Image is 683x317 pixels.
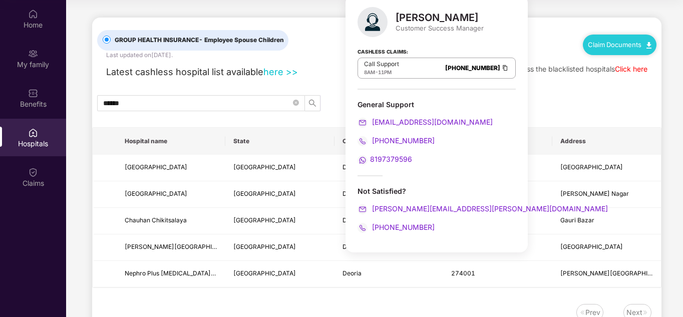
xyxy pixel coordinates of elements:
div: [PERSON_NAME] [396,12,484,24]
th: Address [552,128,661,155]
img: svg+xml;base64,PHN2ZyB4bWxucz0iaHR0cDovL3d3dy53My5vcmcvMjAwMC9zdmciIHdpZHRoPSIyMCIgaGVpZ2h0PSIyMC... [358,118,368,128]
strong: Cashless Claims: [358,46,408,57]
td: Devyani Hospital [117,234,225,261]
div: Not Satisfied? [358,186,516,233]
span: Gauri Bazar [560,216,594,224]
span: close-circle [293,100,299,106]
a: [PHONE_NUMBER] [358,223,435,231]
td: Savitri Hospital Salempur Road [552,261,661,287]
span: Latest cashless hospital list available [106,66,263,77]
span: [GEOGRAPHIC_DATA] [233,163,296,171]
span: search [305,99,320,107]
span: 274001 [451,269,475,277]
img: svg+xml;base64,PHN2ZyB4bWxucz0iaHR0cDovL3d3dy53My5vcmcvMjAwMC9zdmciIHdpZHRoPSIxNiIgaGVpZ2h0PSIxNi... [579,309,585,315]
a: [PHONE_NUMBER] [445,64,500,72]
a: [EMAIL_ADDRESS][DOMAIN_NAME] [358,118,493,126]
td: New Colony Saket Nagar Road [552,155,661,181]
span: GROUP HEALTH INSURANCE [111,36,288,45]
td: Maa Durga Hospital [117,181,225,208]
span: To access the blacklisted hospitals [501,65,615,73]
a: Claim Documents [588,41,651,49]
span: Deoria [343,269,362,277]
img: svg+xml;base64,PHN2ZyB4bWxucz0iaHR0cDovL3d3dy53My5vcmcvMjAwMC9zdmciIHdpZHRoPSIyMCIgaGVpZ2h0PSIyMC... [358,204,368,214]
td: Uttar Pradesh [225,234,334,261]
td: Gauri Bazar [552,208,661,234]
span: [GEOGRAPHIC_DATA] [560,163,623,171]
td: Deoria [334,261,443,287]
a: [PHONE_NUMBER] [358,136,435,145]
td: Nephro Plus Dialysis Center-Salempur Road, Deoria [117,261,225,287]
td: Chauhan Chikitsalaya [117,208,225,234]
span: Chauhan Chikitsalaya [125,216,187,224]
span: [GEOGRAPHIC_DATA] [560,243,623,250]
img: Clipboard Icon [501,64,509,72]
td: Deoria [334,234,443,261]
td: Uttar Pradesh [225,155,334,181]
td: Uttar Pradesh [225,261,334,287]
img: svg+xml;base64,PHN2ZyB4bWxucz0iaHR0cDovL3d3dy53My5vcmcvMjAwMC9zdmciIHdpZHRoPSIyMCIgaGVpZ2h0PSIyMC... [358,136,368,146]
button: search [304,95,320,111]
span: [GEOGRAPHIC_DATA] [125,163,187,171]
span: close-circle [293,98,299,108]
span: [EMAIL_ADDRESS][DOMAIN_NAME] [370,118,493,126]
img: svg+xml;base64,PHN2ZyB4bWxucz0iaHR0cDovL3d3dy53My5vcmcvMjAwMC9zdmciIHdpZHRoPSIyMCIgaGVpZ2h0PSIyMC... [358,155,368,165]
th: State [225,128,334,155]
span: 11PM [378,69,392,75]
span: [PHONE_NUMBER] [370,223,435,231]
p: Call Support [364,60,399,68]
span: [GEOGRAPHIC_DATA] [125,190,187,197]
span: [PHONE_NUMBER] [370,136,435,145]
img: svg+xml;base64,PHN2ZyB4bWxucz0iaHR0cDovL3d3dy53My5vcmcvMjAwMC9zdmciIHhtbG5zOnhsaW5rPSJodHRwOi8vd3... [358,7,388,37]
img: svg+xml;base64,PHN2ZyBpZD0iQ2xhaW0iIHhtbG5zPSJodHRwOi8vd3d3LnczLm9yZy8yMDAwL3N2ZyIgd2lkdGg9IjIwIi... [28,167,38,177]
div: Customer Success Manager [396,24,484,33]
div: Last updated on [DATE] . [106,51,173,60]
a: [PERSON_NAME][EMAIL_ADDRESS][PERSON_NAME][DOMAIN_NAME] [358,204,608,213]
div: Not Satisfied? [358,186,516,196]
img: svg+xml;base64,PHN2ZyB4bWxucz0iaHR0cDovL3d3dy53My5vcmcvMjAwMC9zdmciIHdpZHRoPSIxMC40IiBoZWlnaHQ9Ij... [646,42,651,49]
img: svg+xml;base64,PHN2ZyB3aWR0aD0iMjAiIGhlaWdodD0iMjAiIHZpZXdCb3g9IjAgMCAyMCAyMCIgZmlsbD0ibm9uZSIgeG... [28,49,38,59]
span: [GEOGRAPHIC_DATA] [233,190,296,197]
span: [GEOGRAPHIC_DATA] [233,243,296,250]
img: svg+xml;base64,PHN2ZyB4bWxucz0iaHR0cDovL3d3dy53My5vcmcvMjAwMC9zdmciIHdpZHRoPSIxNiIgaGVpZ2h0PSIxNi... [642,309,648,315]
span: 8AM [364,69,375,75]
img: svg+xml;base64,PHN2ZyBpZD0iSG9tZSIgeG1sbnM9Imh0dHA6Ly93d3cudzMub3JnLzIwMDAvc3ZnIiB3aWR0aD0iMjAiIG... [28,9,38,19]
td: Deoria [334,155,443,181]
span: [GEOGRAPHIC_DATA] [233,216,296,224]
td: Cc Road [552,234,661,261]
th: City [334,128,443,155]
td: Deoria [334,208,443,234]
td: Abeda Hospital And Research Centre [117,155,225,181]
span: [PERSON_NAME][EMAIL_ADDRESS][PERSON_NAME][DOMAIN_NAME] [370,204,608,213]
td: Deoria [334,181,443,208]
td: Uttar Pradesh [225,181,334,208]
a: here >> [263,66,298,77]
a: Click here [615,65,647,73]
img: svg+xml;base64,PHN2ZyB4bWxucz0iaHR0cDovL3d3dy53My5vcmcvMjAwMC9zdmciIHdpZHRoPSIyMCIgaGVpZ2h0PSIyMC... [358,223,368,233]
span: Nephro Plus [MEDICAL_DATA]-[GEOGRAPHIC_DATA] [125,269,277,277]
td: Uttar Pradesh [225,208,334,234]
img: svg+xml;base64,PHN2ZyBpZD0iSG9zcGl0YWxzIiB4bWxucz0iaHR0cDovL3d3dy53My5vcmcvMjAwMC9zdmciIHdpZHRoPS... [28,128,38,138]
th: Hospital name [117,128,225,155]
span: [PERSON_NAME] Nagar [560,190,629,197]
div: - [364,68,399,76]
span: [GEOGRAPHIC_DATA] [233,269,296,277]
span: Address [560,137,653,145]
span: - Employee Spouse Children [199,36,284,44]
span: 8197379596 [370,155,412,163]
div: General Support [358,100,516,165]
span: Hospital name [125,137,217,145]
img: svg+xml;base64,PHN2ZyBpZD0iQmVuZWZpdHMiIHhtbG5zPSJodHRwOi8vd3d3LnczLm9yZy8yMDAwL3N2ZyIgd2lkdGg9Ij... [28,88,38,98]
div: General Support [358,100,516,109]
td: Raghav Nagar [552,181,661,208]
span: [PERSON_NAME][GEOGRAPHIC_DATA] [125,243,237,250]
a: 8197379596 [358,155,412,163]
